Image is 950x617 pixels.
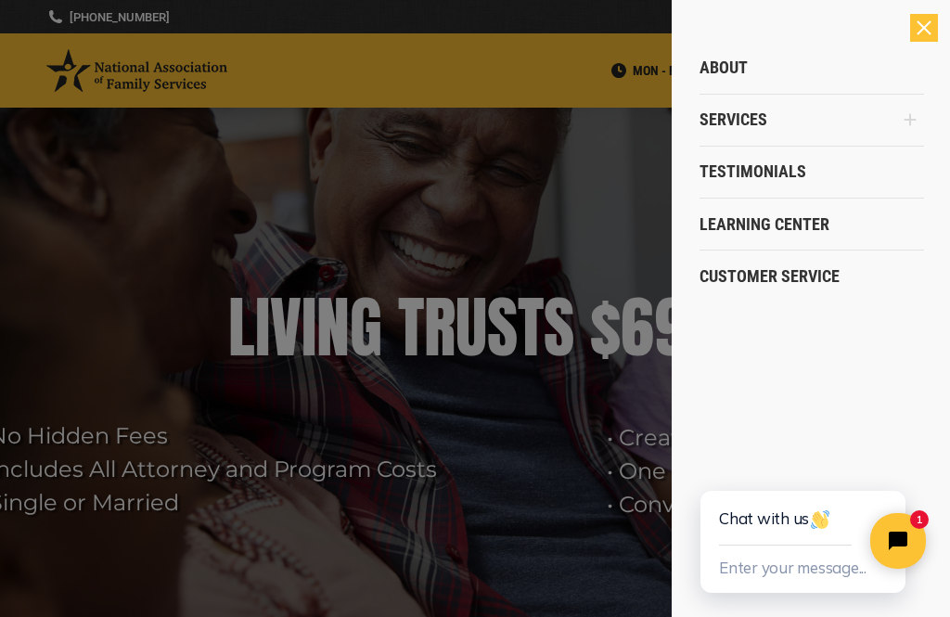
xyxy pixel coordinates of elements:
a: Customer Service [700,251,924,302]
div: Close [910,14,938,42]
span: About [700,58,748,78]
a: About [700,42,924,94]
span: Testimonials [700,161,806,182]
a: Testimonials [700,146,924,198]
span: Customer Service [700,266,840,287]
iframe: Tidio Chat [659,430,950,617]
a: Learning Center [700,199,924,251]
span: Services [700,109,767,130]
span: Learning Center [700,214,829,235]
